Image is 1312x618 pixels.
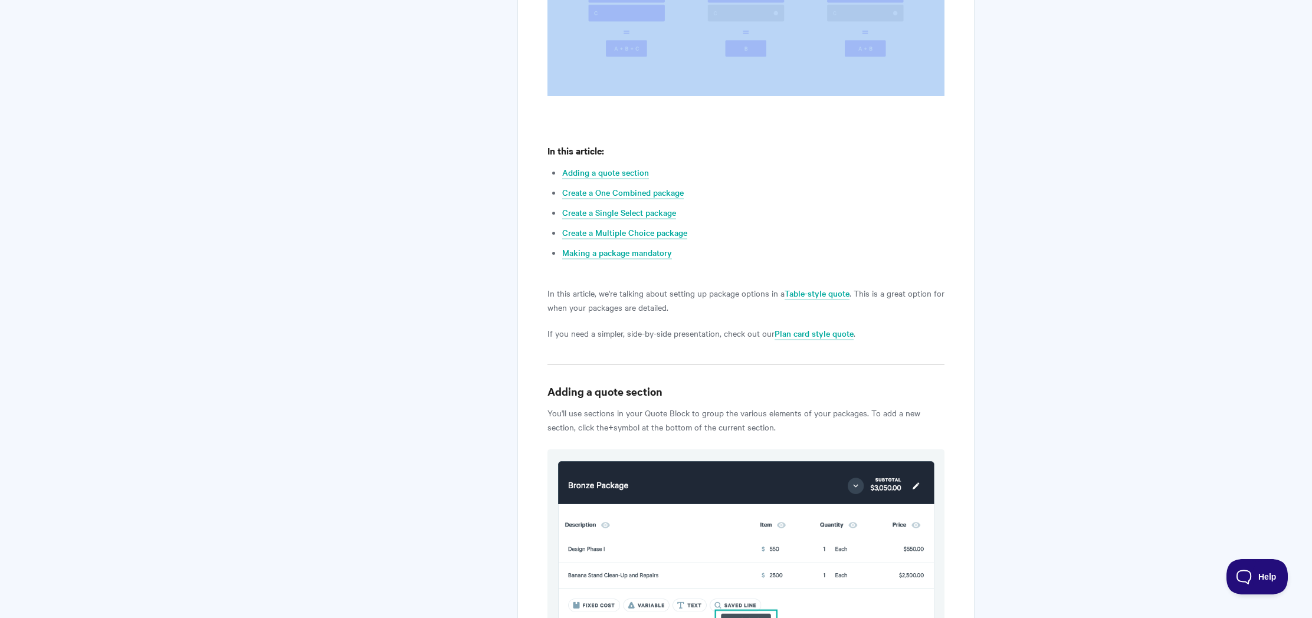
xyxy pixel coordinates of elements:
a: Making a package mandatory [562,246,672,259]
strong: + [608,420,614,433]
a: Create a Single Select package [562,206,676,219]
h3: Adding a quote section [547,383,944,400]
a: Create a One Combined package [562,186,684,199]
a: Adding a quote section [562,166,649,179]
a: Table-style quote [785,287,849,300]
a: Create a Multiple Choice package [562,226,687,239]
h4: In this article: [547,143,944,158]
iframe: Toggle Customer Support [1226,559,1288,594]
a: Plan card style quote [775,327,854,340]
p: If you need a simpler, side-by-side presentation, check out our . [547,326,944,340]
p: In this article, we're talking about setting up package options in a . This is a great option for... [547,286,944,314]
p: You'll use sections in your Quote Block to group the various elements of your packages. To add a ... [547,406,944,434]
